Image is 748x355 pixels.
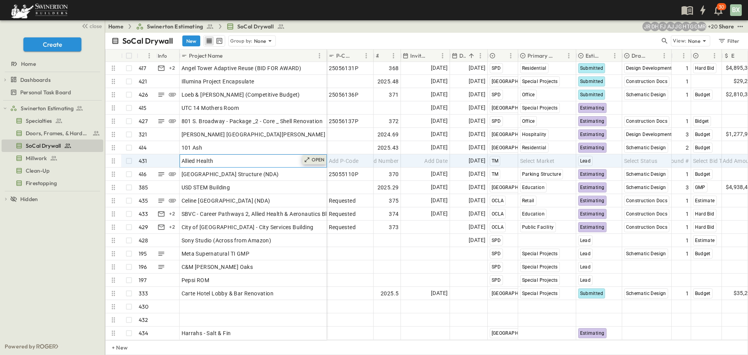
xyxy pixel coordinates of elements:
[580,251,591,256] span: Lead
[719,4,724,10] p: 30
[580,145,605,150] span: Estimating
[182,131,326,138] span: [PERSON_NAME] [GEOGRAPHIC_DATA][PERSON_NAME]
[431,103,448,112] span: [DATE]
[492,291,539,296] span: [GEOGRAPHIC_DATA]
[139,276,147,284] p: 197
[586,52,600,60] p: Estimate Status
[626,198,668,203] span: Construction Docs
[205,36,214,46] button: row view
[522,211,545,217] span: Education
[139,237,148,244] p: 428
[469,170,485,178] span: [DATE]
[695,224,714,230] span: Hard Bid
[139,131,147,138] p: 321
[367,157,399,165] span: Add Number
[2,178,102,189] a: Firestopping
[729,4,743,17] button: BX
[2,86,103,99] div: Personal Task Boardtest
[182,78,254,85] span: Illumina Project Encapsulate
[522,277,558,283] span: Special Projects
[139,329,148,337] p: 434
[431,289,448,298] span: [DATE]
[189,52,222,60] p: Project Name
[564,51,573,60] button: Menu
[389,170,399,178] span: 370
[312,157,325,163] p: OPEN
[139,303,149,311] p: 430
[469,143,485,152] span: [DATE]
[695,145,711,150] span: Budget
[580,158,591,164] span: Lead
[522,264,558,270] span: Special Projects
[492,224,504,230] span: OCLA
[431,196,448,205] span: [DATE]
[431,143,448,152] span: [DATE]
[497,51,506,60] button: Sort
[580,330,605,336] span: Estimating
[580,118,605,124] span: Estimating
[492,158,499,164] span: TM
[686,290,689,297] span: 1
[492,198,504,203] span: OCLA
[580,171,605,177] span: Estimating
[522,251,558,256] span: Special Projects
[718,37,740,45] div: Filter
[492,251,501,256] span: SPD
[469,183,485,192] span: [DATE]
[492,171,499,177] span: TM
[695,118,709,124] span: Bidget
[182,329,231,337] span: Harrahs - Salt & Fin
[329,117,359,125] span: 25056137P
[353,51,362,60] button: Sort
[140,51,148,60] button: Sort
[108,23,123,30] a: Home
[156,49,180,62] div: Info
[469,156,485,165] span: [DATE]
[695,92,711,97] span: Budget
[182,35,200,46] button: New
[2,87,102,98] a: Personal Task Board
[378,131,399,138] span: 2024.69
[469,117,485,125] span: [DATE]
[431,183,448,192] span: [DATE]
[686,184,689,191] span: 3
[689,22,699,31] div: Gerrad Gerber (gerrad.gerber@swinerton.com)
[21,104,74,112] span: Swinerton Estimating
[626,185,666,190] span: Schematic Design
[673,37,686,45] p: View:
[656,157,689,165] span: Add Round #
[492,238,501,243] span: SPD
[182,197,270,205] span: Celine [GEOGRAPHIC_DATA] (NDA)
[168,223,177,232] div: + 2
[580,264,591,270] span: Lead
[26,167,49,175] span: Clean-Up
[26,154,47,162] span: Millwork
[139,197,148,205] p: 435
[469,103,485,112] span: [DATE]
[438,51,447,60] button: Menu
[610,51,619,60] button: Menu
[20,88,71,96] span: Personal Task Board
[2,115,103,127] div: Specialtiestest
[145,51,154,60] button: Menu
[492,105,539,111] span: [GEOGRAPHIC_DATA]
[731,52,734,60] p: Estimate Amount
[2,102,103,115] div: Swinerton Estimatingtest
[90,22,102,30] span: close
[182,157,213,165] span: Allied Health
[719,23,734,30] div: Share
[139,223,148,231] p: 429
[158,45,167,67] div: Info
[522,105,558,111] span: Special Projects
[9,2,69,18] img: 6c363589ada0b36f064d841b69d3a419a338230e66bb0a533688fa5cc3e9e735.png
[2,58,102,69] a: Home
[431,209,448,218] span: [DATE]
[626,132,672,137] span: Design Development
[492,330,539,336] span: [GEOGRAPHIC_DATA]
[182,144,203,152] span: 101 Ash
[467,51,476,60] button: Sort
[2,153,102,164] a: Millwork
[580,105,605,111] span: Estimating
[710,51,719,60] button: Menu
[182,170,279,178] span: [GEOGRAPHIC_DATA] Structure (NDA)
